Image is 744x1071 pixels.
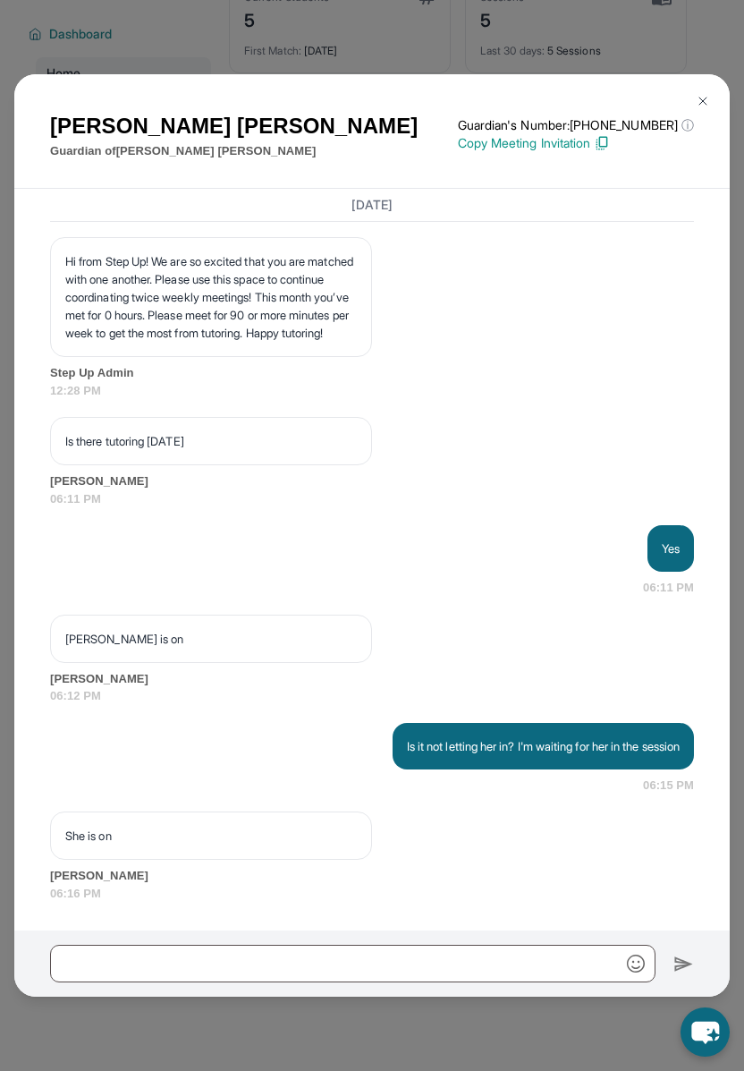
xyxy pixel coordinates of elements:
[65,630,357,648] p: [PERSON_NAME] is on
[681,1007,730,1057] button: chat-button
[50,472,694,490] span: [PERSON_NAME]
[50,196,694,214] h3: [DATE]
[407,737,680,755] p: Is it not letting her in? I'm waiting for her in the session
[50,670,694,688] span: [PERSON_NAME]
[50,382,694,400] span: 12:28 PM
[643,777,694,795] span: 06:15 PM
[662,540,680,557] p: Yes
[681,116,694,134] span: ⓘ
[458,134,694,152] p: Copy Meeting Invitation
[65,827,357,845] p: She is on
[65,432,357,450] p: Is there tutoring [DATE]
[50,490,694,508] span: 06:11 PM
[50,687,694,705] span: 06:12 PM
[643,579,694,597] span: 06:11 PM
[50,885,694,903] span: 06:16 PM
[594,135,610,151] img: Copy Icon
[627,955,645,973] img: Emoji
[458,116,694,134] p: Guardian's Number: [PHONE_NUMBER]
[50,142,418,160] p: Guardian of [PERSON_NAME] [PERSON_NAME]
[696,94,710,108] img: Close Icon
[50,364,694,382] span: Step Up Admin
[50,867,694,885] span: [PERSON_NAME]
[65,252,357,342] p: Hi from Step Up! We are so excited that you are matched with one another. Please use this space t...
[673,954,694,975] img: Send icon
[50,110,418,142] h1: [PERSON_NAME] [PERSON_NAME]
